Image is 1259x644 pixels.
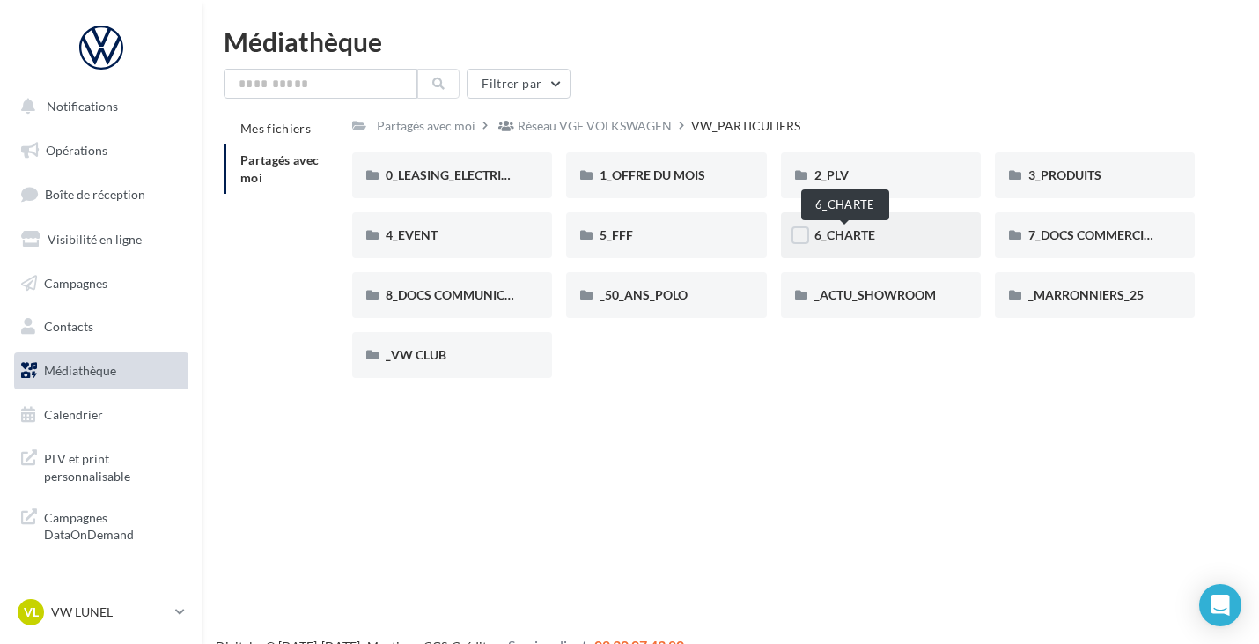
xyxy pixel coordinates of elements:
a: Contacts [11,308,192,345]
div: Réseau VGF VOLKSWAGEN [518,117,672,135]
button: Filtrer par [467,69,571,99]
span: Médiathèque [44,363,116,378]
span: Boîte de réception [45,187,145,202]
a: Opérations [11,132,192,169]
button: Notifications [11,88,185,125]
a: Campagnes [11,265,192,302]
span: Partagés avec moi [240,152,320,185]
a: Campagnes DataOnDemand [11,499,192,551]
a: Calendrier [11,396,192,433]
a: Médiathèque [11,352,192,389]
a: Visibilité en ligne [11,221,192,258]
div: Médiathèque [224,28,1238,55]
a: VL VW LUNEL [14,596,188,629]
span: _MARRONNIERS_25 [1028,287,1144,302]
div: Partagés avec moi [377,117,475,135]
span: 5_FFF [600,227,633,242]
p: VW LUNEL [51,603,168,621]
span: 0_LEASING_ELECTRIQUE [386,167,526,182]
a: Boîte de réception [11,175,192,213]
span: PLV et print personnalisable [44,447,181,485]
span: Mes fichiers [240,121,311,136]
a: PLV et print personnalisable [11,440,192,492]
span: 8_DOCS COMMUNICATION [386,287,542,302]
span: 4_EVENT [386,227,438,242]
span: Notifications [47,99,118,114]
span: Campagnes [44,275,107,290]
span: _ACTU_SHOWROOM [814,287,936,302]
span: 3_PRODUITS [1028,167,1101,182]
div: 6_CHARTE [801,189,889,220]
span: 2_PLV [814,167,849,182]
span: 6_CHARTE [814,227,875,242]
span: Visibilité en ligne [48,232,142,247]
span: Calendrier [44,407,103,422]
span: VL [24,603,39,621]
span: Opérations [46,143,107,158]
span: _50_ANS_POLO [600,287,688,302]
span: 7_DOCS COMMERCIAUX [1028,227,1170,242]
span: _VW CLUB [386,347,446,362]
span: Campagnes DataOnDemand [44,506,181,544]
div: Open Intercom Messenger [1199,584,1241,626]
span: Contacts [44,319,93,334]
div: VW_PARTICULIERS [691,117,800,135]
span: 1_OFFRE DU MOIS [600,167,705,182]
